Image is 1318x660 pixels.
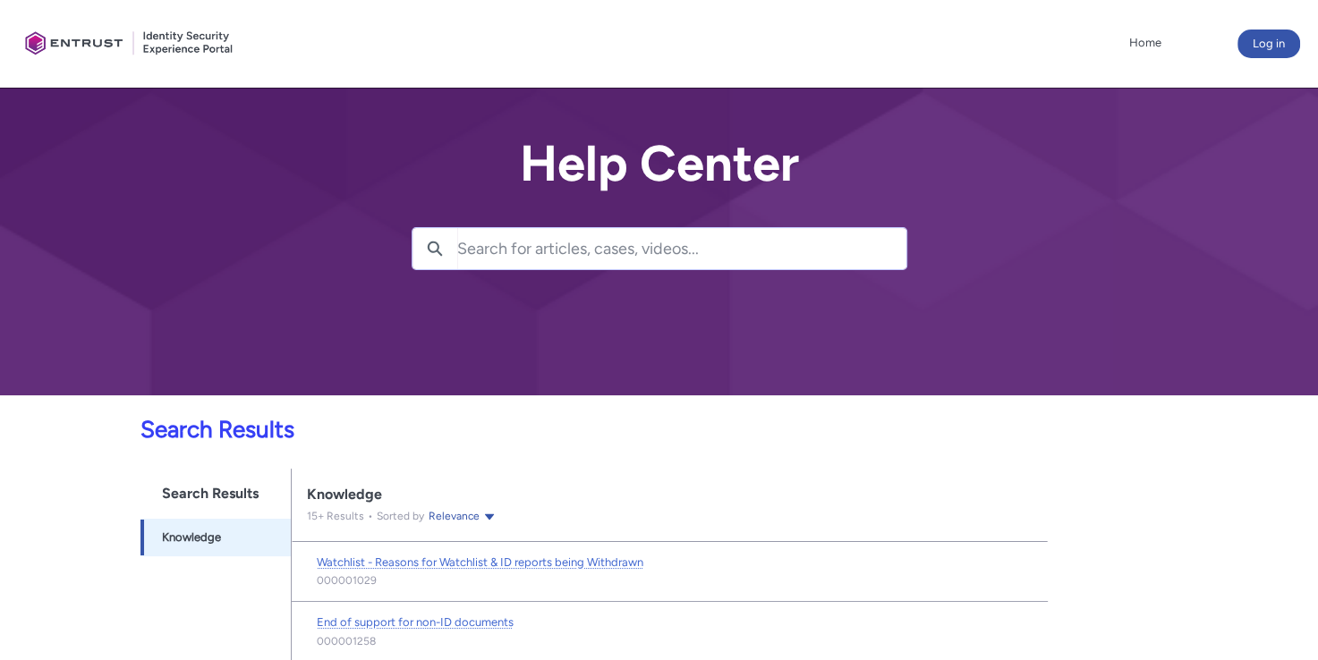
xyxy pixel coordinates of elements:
[457,228,906,269] input: Search for articles, cases, videos...
[317,633,376,649] lightning-formatted-text: 000001258
[140,519,291,556] a: Knowledge
[1237,30,1300,58] button: Log in
[412,136,907,191] h2: Help Center
[317,572,377,588] lightning-formatted-text: 000001029
[364,507,497,525] div: Sorted by
[364,510,377,522] span: •
[162,529,221,546] span: Knowledge
[428,507,497,525] button: Relevance
[317,615,514,629] span: End of support for non-ID documents
[317,555,643,569] span: Watchlist - Reasons for Watchlist & ID reports being Withdrawn
[412,228,457,269] button: Search
[140,469,291,519] h1: Search Results
[307,486,1033,503] div: Knowledge
[307,508,364,524] p: 15 + Results
[1125,30,1166,56] a: Home
[11,412,1048,447] p: Search Results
